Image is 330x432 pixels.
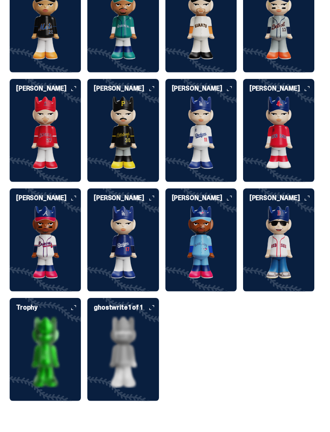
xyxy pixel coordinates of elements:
h6: [PERSON_NAME] [16,195,81,201]
img: card image [165,206,237,279]
img: card image [10,97,81,169]
h6: [PERSON_NAME] [172,195,237,201]
h6: [PERSON_NAME] [250,85,314,92]
img: card image [243,97,314,169]
img: card image [87,316,159,388]
h6: Trophy [16,304,81,311]
h6: [PERSON_NAME] [94,85,159,92]
h6: ghostwrite 1 of 1 [94,304,159,311]
img: card image [165,97,237,169]
img: card image [87,206,159,279]
img: card image [10,316,81,388]
h6: [PERSON_NAME] [16,85,81,92]
h6: [PERSON_NAME] [250,195,314,201]
h6: [PERSON_NAME] [94,195,159,201]
h6: [PERSON_NAME] [172,85,237,92]
img: card image [10,206,81,279]
img: card image [243,206,314,279]
img: card image [87,97,159,169]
